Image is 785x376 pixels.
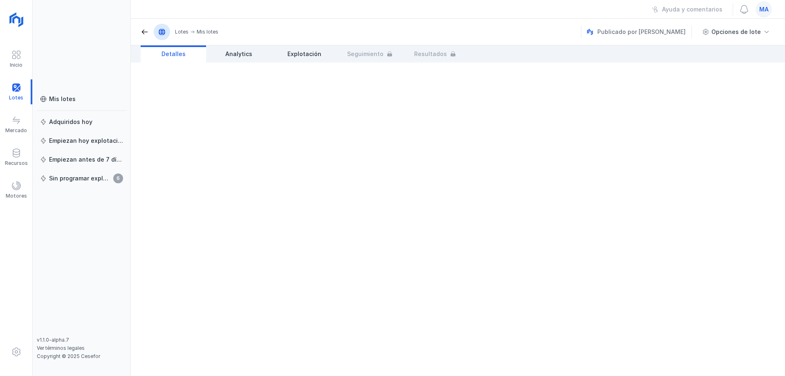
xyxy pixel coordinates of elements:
[337,45,402,63] a: Seguimiento
[287,50,321,58] span: Explotación
[6,193,27,199] div: Motores
[759,5,769,14] span: ma
[225,50,252,58] span: Analytics
[37,171,126,186] a: Sin programar explotación6
[5,160,28,167] div: Recursos
[711,28,761,36] div: Opciones de lote
[37,353,126,360] div: Copyright © 2025 Cesefor
[37,133,126,148] a: Empiezan hoy explotación
[113,173,123,183] span: 6
[402,45,468,63] a: Resultados
[49,118,92,126] div: Adquiridos hoy
[37,115,126,129] a: Adquiridos hoy
[175,29,188,35] div: Lotes
[6,9,27,30] img: logoRight.svg
[587,26,693,38] div: Publicado por [PERSON_NAME]
[161,50,186,58] span: Detalles
[49,174,111,182] div: Sin programar explotación
[37,152,126,167] a: Empiezan antes de 7 días
[37,337,126,343] div: v1.1.0-alpha.7
[197,29,218,35] div: Mis lotes
[414,50,447,58] span: Resultados
[647,2,728,16] button: Ayuda y comentarios
[10,62,22,68] div: Inicio
[347,50,384,58] span: Seguimiento
[49,137,123,145] div: Empiezan hoy explotación
[37,92,126,106] a: Mis lotes
[271,45,337,63] a: Explotación
[49,95,76,103] div: Mis lotes
[37,345,85,351] a: Ver términos legales
[587,29,593,35] img: nemus.svg
[5,127,27,134] div: Mercado
[141,45,206,63] a: Detalles
[206,45,271,63] a: Analytics
[49,155,123,164] div: Empiezan antes de 7 días
[662,5,722,14] div: Ayuda y comentarios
